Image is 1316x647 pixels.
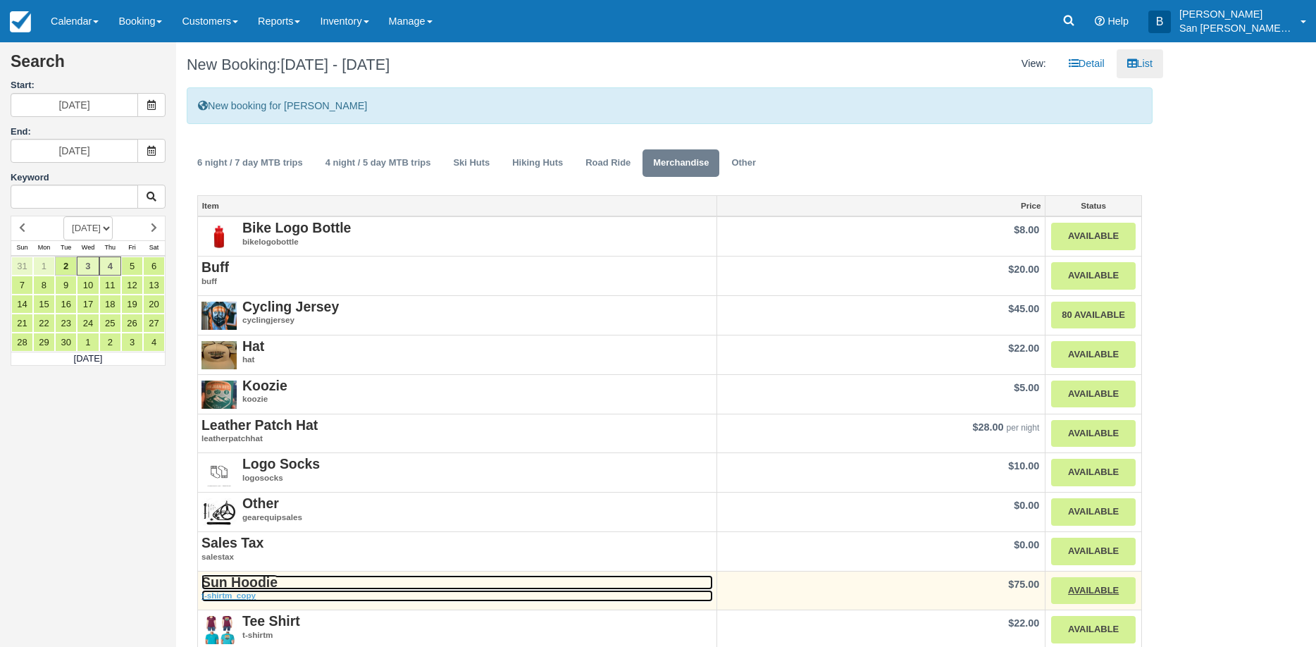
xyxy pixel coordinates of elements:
[121,295,143,314] a: 19
[55,314,77,333] a: 23
[33,240,55,256] th: Mon
[143,295,165,314] a: 20
[1051,420,1136,448] a: Available
[187,87,1153,125] div: New booking for [PERSON_NAME]
[137,185,166,209] button: Keyword Search
[201,378,237,414] img: S33-1
[121,240,143,256] th: Fri
[242,378,287,393] strong: Koozie
[77,333,99,352] a: 1
[198,196,716,216] a: Item
[1051,459,1136,486] a: Available
[1179,7,1292,21] p: [PERSON_NAME]
[55,240,77,256] th: Tue
[121,314,143,333] a: 26
[99,295,121,314] a: 18
[55,295,77,314] a: 16
[1008,264,1039,275] strong: $20.00
[201,496,713,523] a: Othergearequipsales
[575,149,641,177] a: Road Ride
[280,56,390,73] span: [DATE] - [DATE]
[201,339,713,366] a: Hathat
[55,257,77,276] a: 2
[315,149,442,177] a: 4 night / 5 day MTB trips
[201,276,713,288] em: buff
[11,276,33,295] a: 7
[77,257,99,276] a: 3
[11,79,166,92] label: Start:
[77,276,99,295] a: 10
[1058,49,1115,78] a: Detail
[201,339,237,374] img: S31-1
[201,393,713,405] em: koozie
[11,126,31,137] label: End:
[10,11,31,32] img: checkfront-main-nav-mini-logo.png
[201,512,713,524] em: gearequipsales
[717,196,1045,216] a: Price
[1148,11,1171,33] div: B
[201,354,713,366] em: hat
[201,221,713,247] a: Bike Logo Bottlebikelogobottle
[201,457,237,492] img: S37-1
[1179,21,1292,35] p: San [PERSON_NAME] Hut Systems
[1051,262,1136,290] a: Available
[201,472,713,484] em: logosocks
[99,276,121,295] a: 11
[77,295,99,314] a: 17
[11,295,33,314] a: 14
[201,236,713,248] em: bikelogobottle
[973,421,1004,433] span: $28.00
[1051,302,1136,329] a: 80 Available
[201,378,713,405] a: Kooziekoozie
[143,333,165,352] a: 4
[99,257,121,276] a: 4
[77,314,99,333] a: 24
[643,149,719,177] a: Merchandise
[201,575,713,602] a: Sun Hoodiet-shirtm_copy
[187,149,314,177] a: 6 night / 7 day MTB trips
[1045,196,1141,216] a: Status
[1014,224,1039,235] strong: $8.00
[99,333,121,352] a: 2
[121,257,143,276] a: 5
[201,629,713,641] em: t-shirtm
[11,314,33,333] a: 21
[1008,460,1039,472] strong: $10.00
[33,333,55,352] a: 29
[1051,577,1136,605] a: Available
[1014,539,1039,550] strong: $0.00
[201,259,229,275] strong: Buff
[201,417,318,433] strong: Leather Patch Hat
[77,240,99,256] th: Wed
[1095,16,1105,26] i: Help
[1014,500,1039,511] strong: $0.00
[1014,382,1039,393] strong: $5.00
[442,149,500,177] a: Ski Huts
[55,333,77,352] a: 30
[143,314,165,333] a: 27
[143,240,165,256] th: Sat
[1008,303,1039,314] strong: $45.00
[502,149,573,177] a: Hiking Huts
[201,535,263,550] strong: Sales Tax
[1051,381,1136,408] a: Available
[1008,579,1039,590] strong: $75.00
[1007,423,1040,433] em: per night
[201,614,713,641] a: Tee Shirtt-shirtm
[11,352,166,366] td: [DATE]
[242,495,279,511] strong: Other
[187,56,659,73] h1: New Booking:
[99,314,121,333] a: 25
[201,590,713,602] em: t-shirtm_copy
[1051,223,1136,250] a: Available
[201,457,713,483] a: Logo Sockslogosocks
[1008,617,1039,629] strong: $22.00
[721,149,766,177] a: Other
[201,551,713,563] em: salestax
[201,536,713,562] a: Sales Taxsalestax
[55,276,77,295] a: 9
[11,53,166,79] h2: Search
[143,276,165,295] a: 13
[201,433,713,445] em: leatherpatchhat
[11,333,33,352] a: 28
